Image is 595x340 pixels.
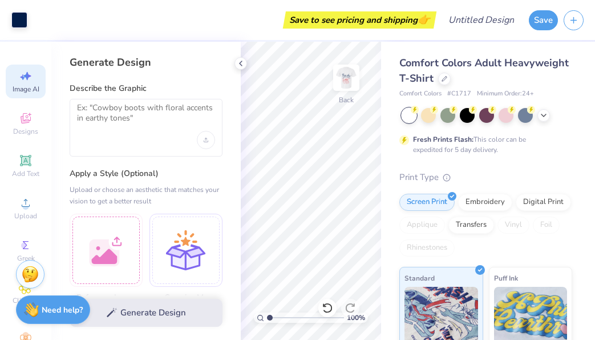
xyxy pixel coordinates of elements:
[286,11,434,29] div: Save to see pricing and shipping
[399,56,569,85] span: Comfort Colors Adult Heavyweight T-Shirt
[399,239,455,257] div: Rhinestones
[13,127,38,136] span: Designs
[497,217,529,234] div: Vinyl
[399,217,445,234] div: Applique
[529,10,558,30] button: Save
[13,85,39,94] span: Image AI
[70,168,222,179] label: Apply a Style (Optional)
[70,83,222,94] label: Describe the Graphic
[413,134,553,155] div: This color can be expedited for 5 day delivery.
[12,169,39,178] span: Add Text
[477,89,534,99] span: Minimum Order: 24 +
[6,296,46,314] span: Clipart & logos
[399,89,442,99] span: Comfort Colors
[14,211,37,221] span: Upload
[335,66,358,89] img: Back
[197,131,215,149] div: Upload image
[70,55,222,69] div: Generate Design
[413,135,473,144] strong: Fresh Prints Flash:
[17,254,35,263] span: Greek
[418,13,430,26] span: 👉
[533,217,560,234] div: Foil
[404,272,435,284] span: Standard
[439,9,523,31] input: Untitled Design
[516,194,571,211] div: Digital Print
[494,272,518,284] span: Puff Ink
[339,95,354,105] div: Back
[70,184,222,207] div: Upload or choose an aesthetic that matches your vision to get a better result
[399,171,572,184] div: Print Type
[458,194,512,211] div: Embroidery
[347,313,365,323] span: 100 %
[42,305,83,315] strong: Need help?
[399,194,455,211] div: Screen Print
[447,89,471,99] span: # C1717
[448,217,494,234] div: Transfers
